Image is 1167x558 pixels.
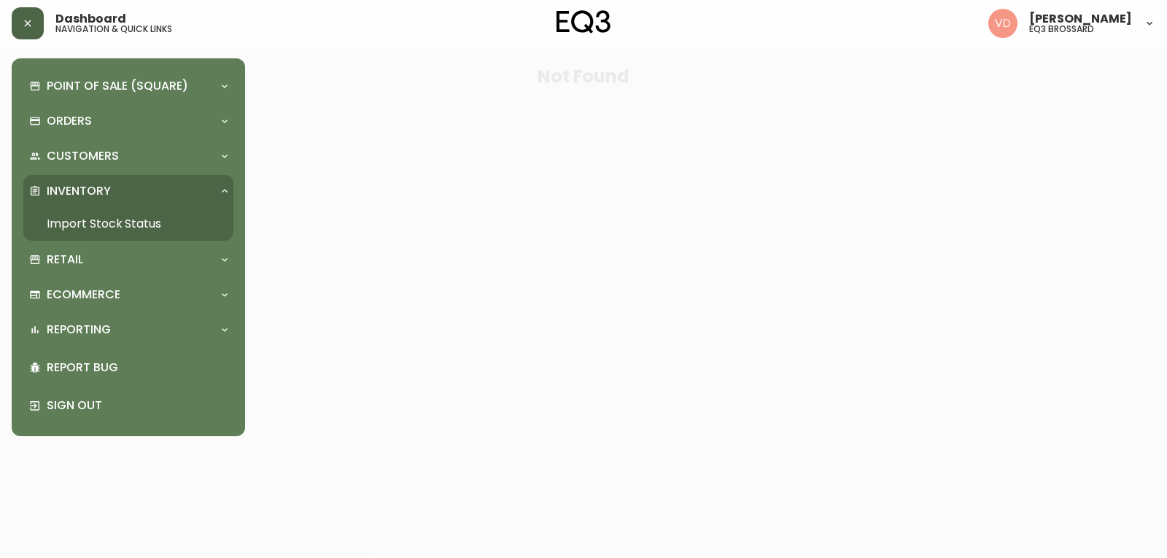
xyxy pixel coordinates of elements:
p: Orders [47,113,92,129]
div: Customers [23,140,233,172]
span: Dashboard [55,13,126,25]
a: Import Stock Status [23,207,233,241]
p: Inventory [47,183,111,199]
p: Report Bug [47,360,228,376]
p: Sign Out [47,398,228,414]
div: Sign Out [23,387,233,425]
div: Inventory [23,175,233,207]
span: [PERSON_NAME] [1029,13,1132,25]
div: Report Bug [23,349,233,387]
p: Reporting [47,322,111,338]
div: Ecommerce [23,279,233,311]
div: Reporting [23,314,233,346]
div: Point of Sale (Square) [23,70,233,102]
div: Retail [23,244,233,276]
div: Orders [23,105,233,137]
img: logo [557,10,610,34]
h5: navigation & quick links [55,25,172,34]
p: Retail [47,252,83,268]
p: Ecommerce [47,287,120,303]
p: Point of Sale (Square) [47,78,188,94]
h5: eq3 brossard [1029,25,1094,34]
p: Customers [47,148,119,164]
img: 34cbe8de67806989076631741e6a7c6b [988,9,1017,38]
